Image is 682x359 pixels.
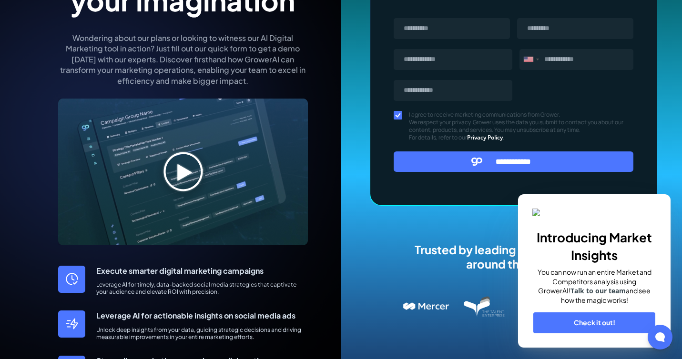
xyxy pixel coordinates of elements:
img: digital marketing tools [58,99,308,245]
button: close [659,198,667,206]
div: Unlock deep insights from your data, guiding strategic decisions and driving measurable improveme... [96,326,308,340]
a: Privacy Policy [467,133,503,141]
p: Execute smarter digital marketing campaigns [96,266,308,276]
div: United States: +1 [520,50,542,70]
div: Leverage AI for timely, data-backed social media strategies that captivate your audience and elev... [96,281,308,295]
b: Introducing Market Insights [537,229,652,262]
form: Message [394,18,633,172]
p: Leverage AI for actionable insights on social media ads [96,310,308,321]
span: I agree to receive marketing communications from Grower. We respect your privacy. Grower uses the... [409,111,633,141]
p: You can now run an entire Market and Competitors analysis using GrowerAI! and see how the magic w... [532,268,656,305]
a: Talk to our team [570,286,626,295]
p: Wondering about our plans or looking to witness our AI Digital Marketing tool in action? Just fil... [58,33,308,86]
img: _p793ks5ak-banner [532,209,656,218]
h2: Trusted by leading marketing teams around the world [403,242,624,271]
a: Check it out! [533,312,655,333]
